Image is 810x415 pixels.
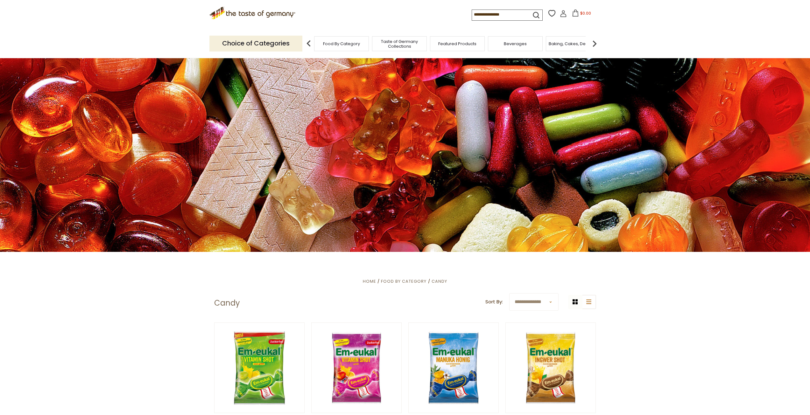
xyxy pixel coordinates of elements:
[374,39,425,49] a: Taste of Germany Collections
[580,10,591,16] span: $0.00
[323,41,360,46] a: Food By Category
[302,37,315,50] img: previous arrow
[504,41,527,46] a: Beverages
[214,298,240,308] h1: Candy
[209,36,302,51] p: Choice of Categories
[312,323,402,413] img: Dr. Soldan Vitamin Shot Filled
[381,278,426,284] a: Food By Category
[432,278,447,284] a: Candy
[363,278,376,284] a: Home
[215,323,305,413] img: Dr. Soldan Sour Vitamin Shot Filled
[438,41,476,46] a: Featured Products
[568,10,595,19] button: $0.00
[485,298,503,306] label: Sort By:
[588,37,601,50] img: next arrow
[409,323,499,413] img: Dr. Soldan Manuka Honey Filled
[506,323,596,413] img: Dr. Soldan Ginger Shot Filled
[549,41,598,46] a: Baking, Cakes, Desserts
